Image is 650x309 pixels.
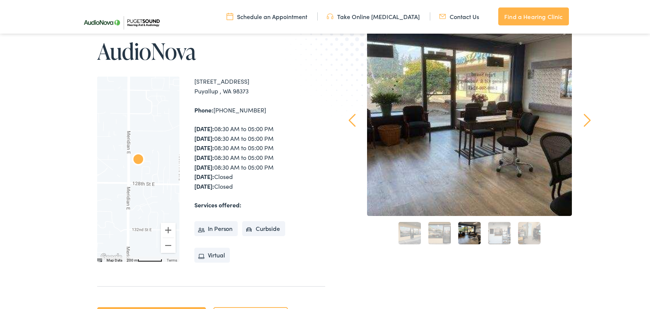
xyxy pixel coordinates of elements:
[194,221,238,236] li: In Person
[194,248,230,263] li: Virtual
[227,12,307,21] a: Schedule an Appointment
[488,222,511,244] a: 4
[458,222,481,244] a: 3
[327,12,420,21] a: Take Online [MEDICAL_DATA]
[194,124,214,133] strong: [DATE]:
[194,163,214,171] strong: [DATE]:
[194,143,214,152] strong: [DATE]:
[124,257,164,262] button: Map Scale: 200 m per 62 pixels
[194,172,214,180] strong: [DATE]:
[194,182,214,190] strong: [DATE]:
[99,252,124,262] img: Google
[439,12,446,21] img: utility icon
[327,12,333,21] img: utility icon
[167,258,177,262] a: Terms (opens in new tab)
[439,12,479,21] a: Contact Us
[161,238,176,253] button: Zoom out
[127,258,138,262] span: 200 m
[194,201,241,209] strong: Services offered:
[398,222,421,244] a: 1
[227,12,233,21] img: utility icon
[97,39,325,64] h1: AudioNova
[161,223,176,238] button: Zoom in
[194,124,325,191] div: 08:30 AM to 05:00 PM 08:30 AM to 05:00 PM 08:30 AM to 05:00 PM 08:30 AM to 05:00 PM 08:30 AM to 0...
[194,153,214,161] strong: [DATE]:
[194,134,214,142] strong: [DATE]:
[194,105,325,115] div: [PHONE_NUMBER]
[194,77,325,96] div: [STREET_ADDRESS] Puyallup , WA 98373
[129,151,147,169] div: AudioNova
[498,7,569,25] a: Find a Hearing Clinic
[242,221,285,236] li: Curbside
[99,252,124,262] a: Open this area in Google Maps (opens a new window)
[96,258,102,263] button: Keyboard shortcuts
[583,114,591,127] a: Next
[107,258,122,263] button: Map Data
[428,222,451,244] a: 2
[518,222,540,244] a: 5
[348,114,355,127] a: Prev
[194,106,213,114] strong: Phone:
